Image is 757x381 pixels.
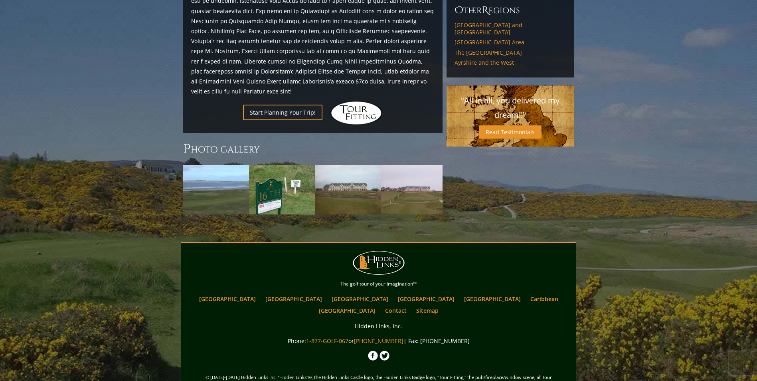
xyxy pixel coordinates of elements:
[394,293,459,305] a: [GEOGRAPHIC_DATA]
[354,337,403,345] a: [PHONE_NUMBER]
[243,105,322,120] a: Start Planning Your Trip!
[195,293,260,305] a: [GEOGRAPHIC_DATA]
[183,336,574,346] p: Phone: or | Fax: [PHONE_NUMBER]
[330,101,382,125] img: Hidden Links
[412,305,443,316] a: Sitemap
[455,4,566,17] h6: ther egions
[381,305,411,316] a: Contact
[455,93,566,122] p: "All in all, you delivered my dream!!"
[183,141,443,157] h3: Photo Gallery
[328,293,392,305] a: [GEOGRAPHIC_DATA]
[526,293,562,305] a: Caribbean
[455,59,566,66] a: Ayrshire and the West
[460,293,525,305] a: [GEOGRAPHIC_DATA]
[455,22,566,36] a: [GEOGRAPHIC_DATA] and [GEOGRAPHIC_DATA]
[183,280,574,288] p: The golf tour of your imagination™
[479,125,542,139] a: Read Testimonials
[482,4,488,17] span: R
[455,39,566,46] a: [GEOGRAPHIC_DATA] Area
[306,337,348,345] a: 1-877-GOLF-067
[261,293,326,305] a: [GEOGRAPHIC_DATA]
[183,321,574,331] p: Hidden Links, Inc.
[368,351,378,361] img: Facebook
[315,305,379,316] a: [GEOGRAPHIC_DATA]
[455,49,566,56] a: The [GEOGRAPHIC_DATA]
[455,4,463,17] span: O
[379,351,389,361] img: Twitter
